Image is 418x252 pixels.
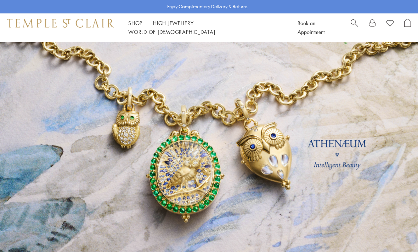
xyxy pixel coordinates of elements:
[167,3,248,10] p: Enjoy Complimentary Delivery & Returns
[128,28,215,35] a: World of [DEMOGRAPHIC_DATA]World of [DEMOGRAPHIC_DATA]
[128,19,142,27] a: ShopShop
[351,19,358,36] a: Search
[386,19,394,29] a: View Wishlist
[128,19,282,36] nav: Main navigation
[404,19,411,36] a: Open Shopping Bag
[298,19,324,35] a: Book an Appointment
[153,19,194,27] a: High JewelleryHigh Jewellery
[7,19,114,27] img: Temple St. Clair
